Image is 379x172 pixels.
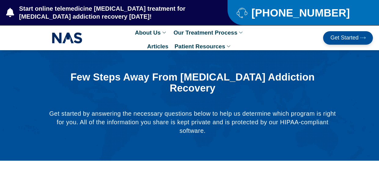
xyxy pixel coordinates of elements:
a: Our Treatment Process [170,26,247,39]
p: Get started by answering the necessary questions below to help us determine which program is righ... [49,109,336,135]
a: Start online telemedicine [MEDICAL_DATA] treatment for [MEDICAL_DATA] addiction recovery [DATE]! [6,5,203,21]
span: [PHONE_NUMBER] [250,9,350,17]
a: Get Started [323,31,373,45]
a: Patient Resources [171,39,235,53]
span: Start online telemedicine [MEDICAL_DATA] treatment for [MEDICAL_DATA] addiction recovery [DATE]! [18,5,203,21]
a: Articles [144,39,172,53]
a: About Us [132,26,170,39]
h1: Few Steps Away From [MEDICAL_DATA] Addiction Recovery [64,72,321,94]
span: Get Started [330,35,359,41]
a: [PHONE_NUMBER] [237,7,364,18]
img: NAS_email_signature-removebg-preview.png [52,31,82,45]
